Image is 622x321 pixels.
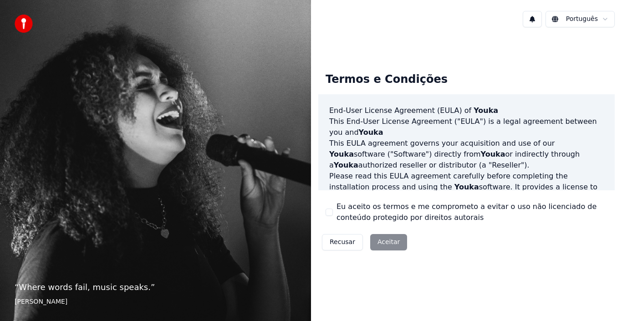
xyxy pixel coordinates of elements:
[329,171,604,214] p: Please read this EULA agreement carefully before completing the installation process and using th...
[359,128,383,137] span: Youka
[329,138,604,171] p: This EULA agreement governs your acquisition and use of our software ("Software") directly from o...
[329,150,354,158] span: Youka
[329,116,604,138] p: This End-User License Agreement ("EULA") is a legal agreement between you and
[15,297,296,306] footer: [PERSON_NAME]
[336,201,607,223] label: Eu aceito os termos e me comprometo a evitar o uso não licenciado de conteúdo protegido por direi...
[474,106,498,115] span: Youka
[454,183,479,191] span: Youka
[481,150,505,158] span: Youka
[329,105,604,116] h3: End-User License Agreement (EULA) of
[334,161,358,169] span: Youka
[318,65,455,94] div: Termos e Condições
[15,281,296,294] p: “ Where words fail, music speaks. ”
[322,234,363,250] button: Recusar
[15,15,33,33] img: youka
